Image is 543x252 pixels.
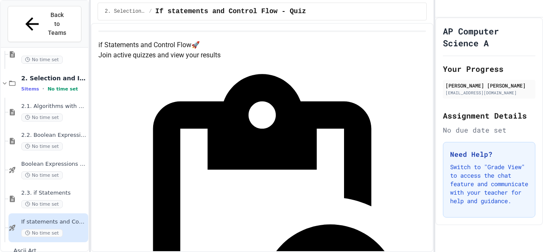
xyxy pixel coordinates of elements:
h2: Your Progress [443,63,535,75]
span: 2.1. Algorithms with Selection and Repetition [21,103,87,110]
span: 2.3. if Statements [21,190,87,197]
span: 5 items [21,86,39,92]
span: No time set [21,229,63,237]
h1: AP Computer Science A [443,25,535,49]
span: Back to Teams [47,11,67,37]
span: 2.2. Boolean Expressions [21,132,87,139]
button: Back to Teams [8,6,81,42]
span: If statements and Control Flow - Quiz [21,218,87,226]
span: No time set [21,171,63,179]
span: No time set [21,56,63,64]
span: No time set [21,142,63,150]
span: 2. Selection and Iteration [105,8,146,15]
span: / [149,8,152,15]
span: Boolean Expressions - Quiz [21,161,87,168]
p: Join active quizzes and view your results [98,50,426,60]
div: [PERSON_NAME] [PERSON_NAME] [445,82,533,89]
p: Switch to "Grade View" to access the chat feature and communicate with your teacher for help and ... [450,163,528,205]
div: [EMAIL_ADDRESS][DOMAIN_NAME] [445,90,533,96]
h3: Need Help? [450,149,528,159]
span: No time set [21,200,63,208]
span: • [42,85,44,92]
div: No due date set [443,125,535,135]
span: If statements and Control Flow - Quiz [155,6,306,17]
h4: if Statements and Control Flow 🚀 [98,40,426,50]
span: No time set [48,86,78,92]
h2: Assignment Details [443,110,535,122]
span: No time set [21,113,63,122]
span: 2. Selection and Iteration [21,74,87,82]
